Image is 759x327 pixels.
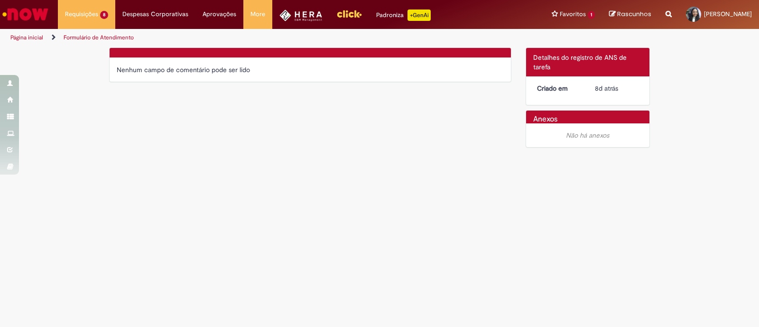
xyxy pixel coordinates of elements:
[533,115,557,124] h2: Anexos
[617,9,651,19] span: Rascunhos
[7,29,499,47] ul: Trilhas de página
[65,9,98,19] span: Requisições
[609,10,651,19] a: Rascunhos
[533,53,627,71] span: Detalhes do registro de ANS de tarefa
[203,9,236,19] span: Aprovações
[10,34,43,41] a: Página inicial
[279,9,323,21] img: HeraLogo.png
[595,84,618,93] time: 19/08/2025 18:02:30
[376,9,431,21] div: Padroniza
[117,65,504,75] div: Nenhum campo de comentário pode ser lido
[250,9,265,19] span: More
[566,131,609,140] em: Não há anexos
[1,5,50,24] img: ServiceNow
[595,84,639,93] div: 19/08/2025 18:02:30
[407,9,431,21] p: +GenAi
[336,7,362,21] img: click_logo_yellow_360x200.png
[588,11,595,19] span: 1
[100,11,108,19] span: 8
[595,84,618,93] span: 8d atrás
[704,10,752,18] span: [PERSON_NAME]
[560,9,586,19] span: Favoritos
[530,84,588,93] dt: Criado em
[64,34,134,41] a: Formulário de Atendimento
[122,9,188,19] span: Despesas Corporativas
